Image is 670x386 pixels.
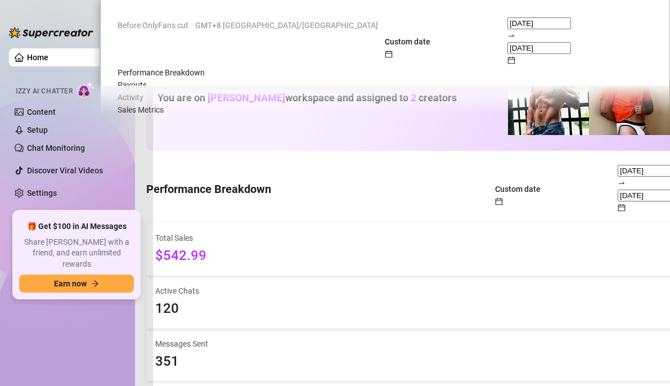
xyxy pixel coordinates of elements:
span: calendar [507,56,515,64]
button: Earn nowarrow-right [19,275,134,293]
a: Settings [27,188,57,198]
span: calendar [385,50,393,58]
span: to [618,178,626,187]
span: Share [PERSON_NAME] with a friend, and earn unlimited rewards [19,237,134,270]
span: 🎁 Get $100 in AI Messages [27,221,127,232]
div: Payouts [118,79,653,91]
a: Setup [27,125,48,134]
a: Chat Monitoring [27,143,85,152]
div: Performance Breakdown [118,66,653,79]
span: Before OnlyFans cut [118,17,188,34]
img: logo-BBDzfeDw.svg [9,27,93,38]
div: Activity [118,91,653,104]
span: Custom date [385,37,430,46]
span: swap-right [507,32,515,39]
span: GMT+8 [GEOGRAPHIC_DATA]/[GEOGRAPHIC_DATA] [195,17,378,34]
h4: Performance Breakdown [146,181,271,197]
span: to [507,31,515,40]
span: arrow-right [91,280,99,288]
div: Sales Metrics [118,104,653,116]
img: AI Chatter [77,82,95,98]
a: Content [27,107,56,116]
span: swap-right [618,179,626,187]
span: Custom date [495,185,541,194]
input: Start date [507,17,571,29]
span: calendar [618,204,626,212]
a: Home [27,53,48,62]
span: Earn now [54,279,87,288]
span: Izzy AI Chatter [16,86,73,97]
a: Discover Viral Videos [27,166,103,175]
input: End date [507,42,571,54]
span: calendar [495,198,503,205]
